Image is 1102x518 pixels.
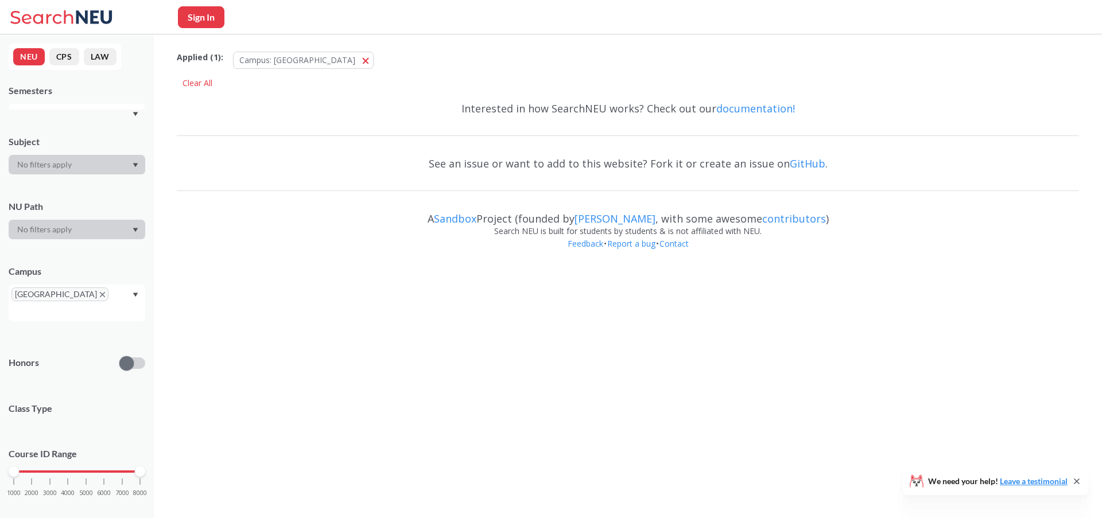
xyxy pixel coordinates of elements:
[790,157,825,170] a: GitHub
[659,238,689,249] a: Contact
[9,402,145,415] span: Class Type
[177,202,1079,225] div: A Project (founded by , with some awesome )
[177,225,1079,237] div: Search NEU is built for students by students & is not affiliated with NEU.
[25,490,38,496] span: 2000
[9,285,145,321] div: [GEOGRAPHIC_DATA]X to remove pillDropdown arrow
[61,490,75,496] span: 4000
[13,48,45,65] button: NEU
[9,135,145,148] div: Subject
[133,293,138,297] svg: Dropdown arrow
[567,238,604,249] a: Feedback
[100,292,105,297] svg: X to remove pill
[9,155,145,174] div: Dropdown arrow
[177,92,1079,125] div: Interested in how SearchNEU works? Check out our
[115,490,129,496] span: 7000
[434,212,476,225] a: Sandbox
[9,356,39,369] p: Honors
[7,490,21,496] span: 1000
[233,52,374,69] button: Campus: [GEOGRAPHIC_DATA]
[133,112,138,116] svg: Dropdown arrow
[575,212,655,225] a: [PERSON_NAME]
[9,447,145,461] p: Course ID Range
[177,147,1079,180] div: See an issue or want to add to this website? Fork it or create an issue on .
[79,490,93,496] span: 5000
[49,48,79,65] button: CPS
[716,102,795,115] a: documentation!
[9,220,145,239] div: Dropdown arrow
[762,212,826,225] a: contributors
[133,228,138,232] svg: Dropdown arrow
[133,163,138,168] svg: Dropdown arrow
[97,490,111,496] span: 6000
[11,287,108,301] span: [GEOGRAPHIC_DATA]X to remove pill
[43,490,57,496] span: 3000
[928,477,1068,485] span: We need your help!
[177,237,1079,267] div: • •
[133,490,147,496] span: 8000
[178,6,224,28] button: Sign In
[9,84,145,97] div: Semesters
[607,238,656,249] a: Report a bug
[177,51,223,64] span: Applied ( 1 ):
[84,48,117,65] button: LAW
[9,200,145,213] div: NU Path
[239,54,355,65] span: Campus: [GEOGRAPHIC_DATA]
[9,265,145,278] div: Campus
[177,75,218,92] div: Clear All
[1000,476,1068,486] a: Leave a testimonial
